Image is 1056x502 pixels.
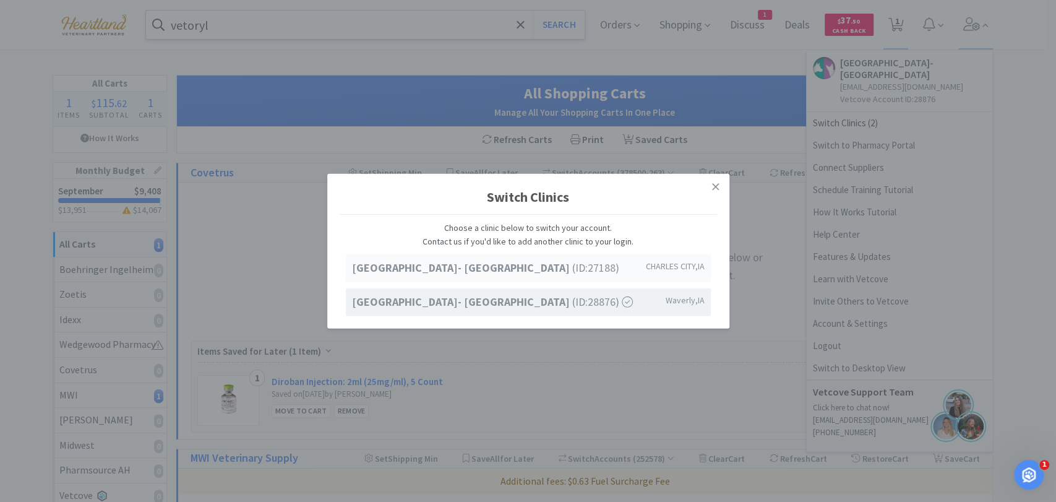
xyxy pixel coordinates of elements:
span: (ID: 27188 ) [352,259,619,277]
p: Choose a clinic below to switch your account. Contact us if you'd like to add another clinic to y... [346,220,711,248]
strong: [GEOGRAPHIC_DATA]- [GEOGRAPHIC_DATA] [352,295,572,309]
span: CHARLES CITY , IA [646,259,705,273]
span: 1 [1039,460,1049,470]
h1: Switch Clinics [340,180,717,214]
span: Waverly , IA [666,293,705,307]
span: (ID: 28876 ) [352,293,633,311]
iframe: Intercom live chat [1014,460,1044,490]
strong: [GEOGRAPHIC_DATA]- [GEOGRAPHIC_DATA] [352,261,572,275]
